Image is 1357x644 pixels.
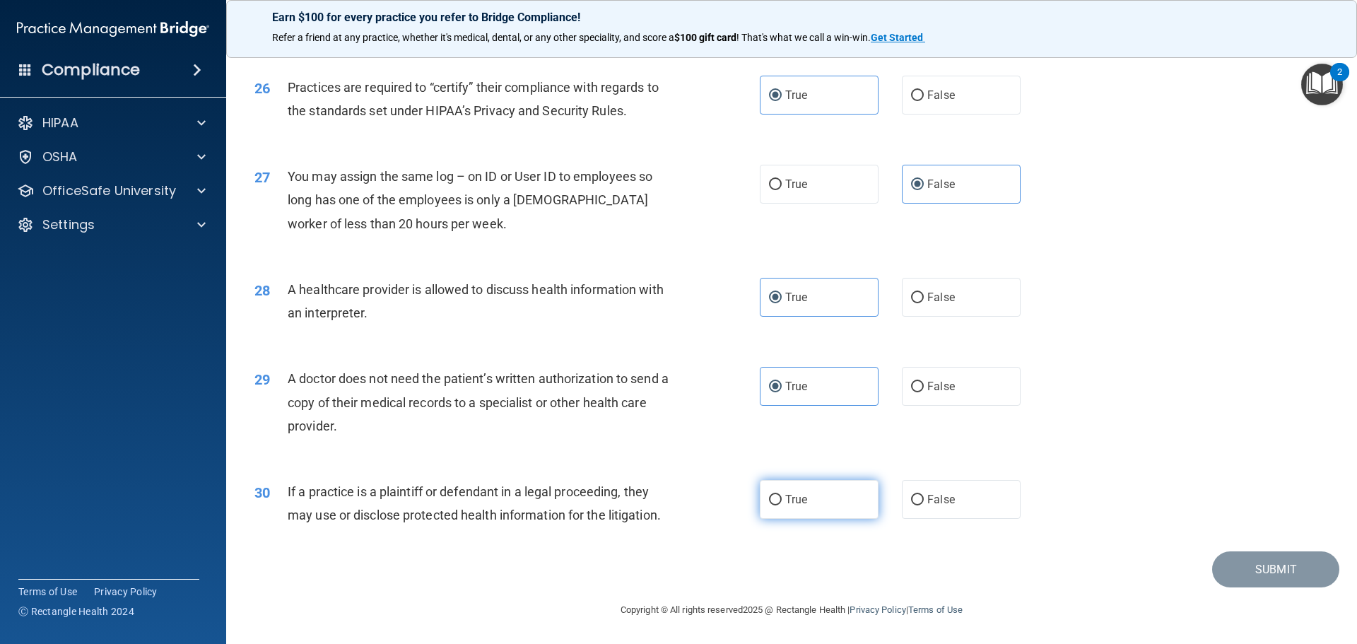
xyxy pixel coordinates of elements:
span: Practices are required to “certify” their compliance with regards to the standards set under HIPA... [288,80,659,118]
span: True [785,177,807,191]
input: False [911,180,924,190]
div: Copyright © All rights reserved 2025 @ Rectangle Health | | [534,587,1050,633]
input: True [769,293,782,303]
span: 26 [254,80,270,97]
span: False [927,177,955,191]
a: Privacy Policy [94,585,158,599]
span: True [785,493,807,506]
span: 28 [254,282,270,299]
a: Settings [17,216,206,233]
span: A healthcare provider is allowed to discuss health information with an interpreter. [288,282,664,320]
div: 2 [1337,72,1342,90]
input: False [911,293,924,303]
a: Terms of Use [908,604,963,615]
span: True [785,88,807,102]
a: OSHA [17,148,206,165]
span: False [927,493,955,506]
span: ! That's what we call a win-win. [736,32,871,43]
span: 30 [254,484,270,501]
p: OfficeSafe University [42,182,176,199]
span: False [927,291,955,304]
a: OfficeSafe University [17,182,206,199]
a: Get Started [871,32,925,43]
span: True [785,291,807,304]
span: If a practice is a plaintiff or defendant in a legal proceeding, they may use or disclose protect... [288,484,661,522]
h4: Compliance [42,60,140,80]
span: You may assign the same log – on ID or User ID to employees so long has one of the employees is o... [288,169,652,230]
strong: Get Started [871,32,923,43]
p: Settings [42,216,95,233]
input: True [769,495,782,505]
button: Submit [1212,551,1339,587]
span: False [927,88,955,102]
strong: $100 gift card [674,32,736,43]
span: 29 [254,371,270,388]
span: Refer a friend at any practice, whether it's medical, dental, or any other speciality, and score a [272,32,674,43]
img: PMB logo [17,15,209,43]
a: Privacy Policy [850,604,905,615]
button: Open Resource Center, 2 new notifications [1301,64,1343,105]
a: Terms of Use [18,585,77,599]
a: HIPAA [17,115,206,131]
span: True [785,380,807,393]
span: A doctor does not need the patient’s written authorization to send a copy of their medical record... [288,371,669,433]
span: False [927,380,955,393]
p: OSHA [42,148,78,165]
input: False [911,495,924,505]
input: True [769,180,782,190]
input: False [911,90,924,101]
span: Ⓒ Rectangle Health 2024 [18,604,134,619]
p: Earn $100 for every practice you refer to Bridge Compliance! [272,11,1311,24]
input: True [769,90,782,101]
p: HIPAA [42,115,78,131]
input: True [769,382,782,392]
input: False [911,382,924,392]
span: 27 [254,169,270,186]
